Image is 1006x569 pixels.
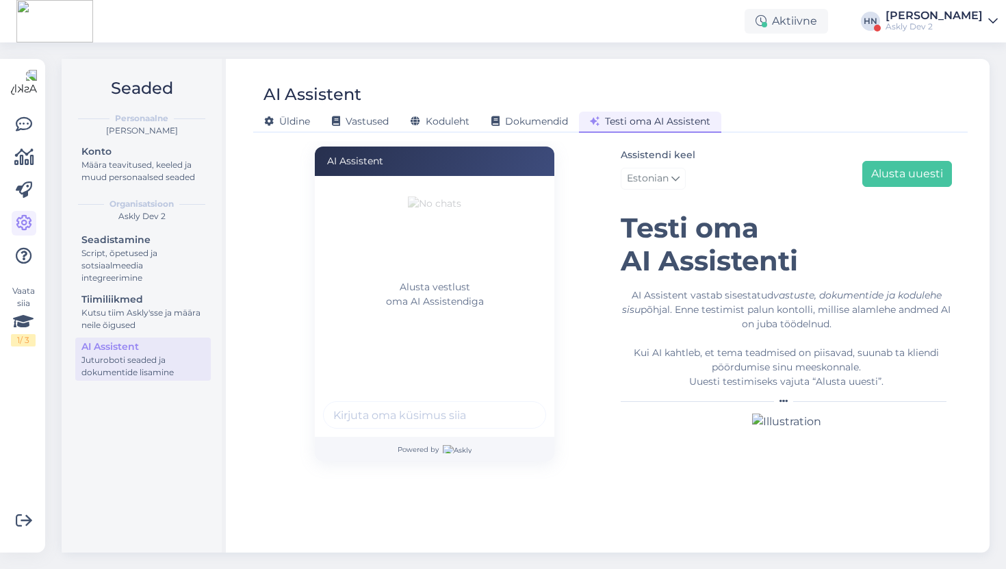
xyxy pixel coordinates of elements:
[323,280,546,309] p: Alusta vestlust oma AI Assistendiga
[491,115,568,127] span: Dokumendid
[332,115,389,127] span: Vastused
[621,148,695,162] label: Assistendi keel
[886,10,998,32] a: [PERSON_NAME]Askly Dev 2
[264,115,310,127] span: Üldine
[443,445,472,453] img: Askly
[11,285,36,346] div: Vaata siia
[75,290,211,333] a: TiimiliikmedKutsu tiim Askly'sse ja määra neile õigused
[81,340,205,354] div: AI Assistent
[73,210,211,223] div: Askly Dev 2
[73,125,211,137] div: [PERSON_NAME]
[81,307,205,331] div: Kutsu tiim Askly'sse ja määra neile õigused
[11,70,37,96] img: Askly Logo
[11,334,36,346] div: 1 / 3
[315,147,554,176] div: AI Assistent
[398,444,472,455] span: Powered by
[73,75,211,101] h2: Seaded
[263,81,361,108] div: AI Assistent
[81,354,205,379] div: Juturoboti seaded ja dokumentide lisamine
[81,144,205,159] div: Konto
[745,9,828,34] div: Aktiivne
[323,401,546,429] input: Kirjuta oma küsimus siia
[81,233,205,247] div: Seadistamine
[81,159,205,184] div: Määra teavitused, keeled ja muud personaalsed seaded
[621,288,952,389] div: AI Assistent vastab sisestatud põhjal. Enne testimist palun kontolli, millise alamlehe andmed AI ...
[621,212,952,277] h1: Testi oma AI Assistenti
[862,161,952,187] button: Alusta uuesti
[752,414,821,430] img: Illustration
[75,231,211,286] a: SeadistamineScript, õpetused ja sotsiaalmeedia integreerimine
[408,197,461,280] img: No chats
[590,115,710,127] span: Testi oma AI Assistent
[75,142,211,186] a: KontoMäära teavitused, keeled ja muud personaalsed seaded
[621,168,686,190] a: Estonian
[81,247,205,284] div: Script, õpetused ja sotsiaalmeedia integreerimine
[627,171,669,186] span: Estonian
[622,289,942,316] i: vastuste, dokumentide ja kodulehe sisu
[886,21,983,32] div: Askly Dev 2
[75,338,211,381] a: AI AssistentJuturoboti seaded ja dokumentide lisamine
[411,115,469,127] span: Koduleht
[115,112,168,125] b: Personaalne
[886,10,983,21] div: [PERSON_NAME]
[109,198,174,210] b: Organisatsioon
[861,12,880,31] div: HN
[81,292,205,307] div: Tiimiliikmed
